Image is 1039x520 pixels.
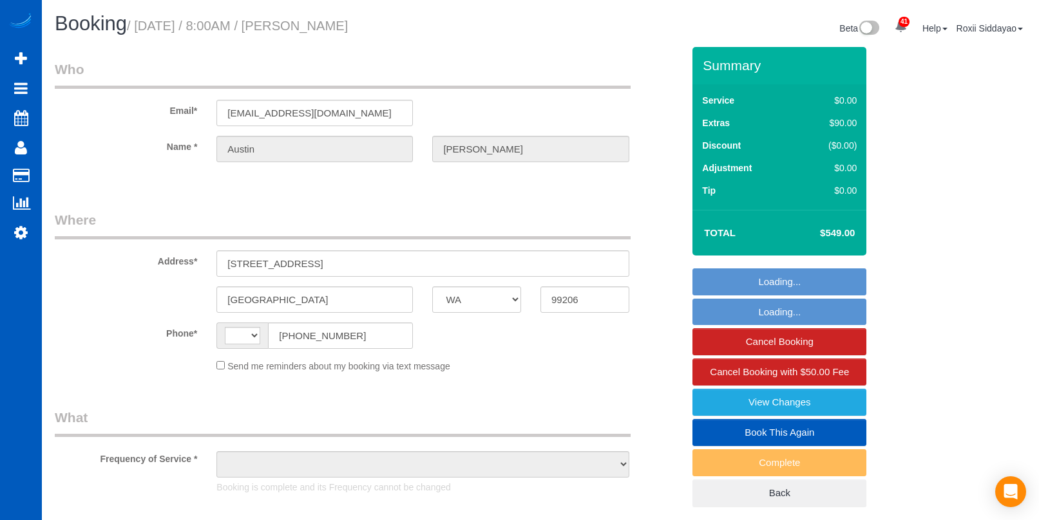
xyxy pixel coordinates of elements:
[704,227,736,238] strong: Total
[692,328,866,355] a: Cancel Booking
[801,139,857,152] div: ($0.00)
[45,100,207,117] label: Email*
[710,366,849,377] span: Cancel Booking with $50.00 Fee
[888,13,913,41] a: 41
[702,139,741,152] label: Discount
[801,116,857,129] div: $90.00
[839,23,879,33] a: Beta
[540,286,629,313] input: Zip Code*
[692,389,866,416] a: View Changes
[45,136,207,153] label: Name *
[703,58,860,73] h3: Summary
[692,479,866,506] a: Back
[702,162,752,174] label: Adjustment
[216,481,629,494] p: Booking is complete and its Frequency cannot be changed
[55,12,127,35] span: Booking
[45,322,207,340] label: Phone*
[702,116,730,129] label: Extras
[801,94,857,107] div: $0.00
[45,448,207,465] label: Frequency of Service *
[692,358,866,385] a: Cancel Booking with $50.00 Fee
[8,13,33,31] img: Automaid Logo
[692,419,866,446] a: Book This Again
[702,184,716,197] label: Tip
[432,136,629,162] input: Last Name*
[216,286,413,313] input: City*
[995,476,1026,507] div: Open Intercom Messenger
[858,21,879,37] img: New interface
[216,136,413,162] input: First Name*
[801,184,857,197] div: $0.00
[227,361,450,371] span: Send me reminders about my booking via text message
[216,100,413,126] input: Email*
[702,94,734,107] label: Service
[55,408,631,437] legend: What
[781,228,855,239] h4: $549.00
[801,162,857,174] div: $0.00
[55,210,631,239] legend: Where
[268,322,413,349] input: Phone*
[957,23,1023,33] a: Roxii Siddayao
[55,60,631,89] legend: Who
[899,17,910,27] span: 41
[127,19,348,33] small: / [DATE] / 8:00AM / [PERSON_NAME]
[922,23,948,33] a: Help
[45,250,207,268] label: Address*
